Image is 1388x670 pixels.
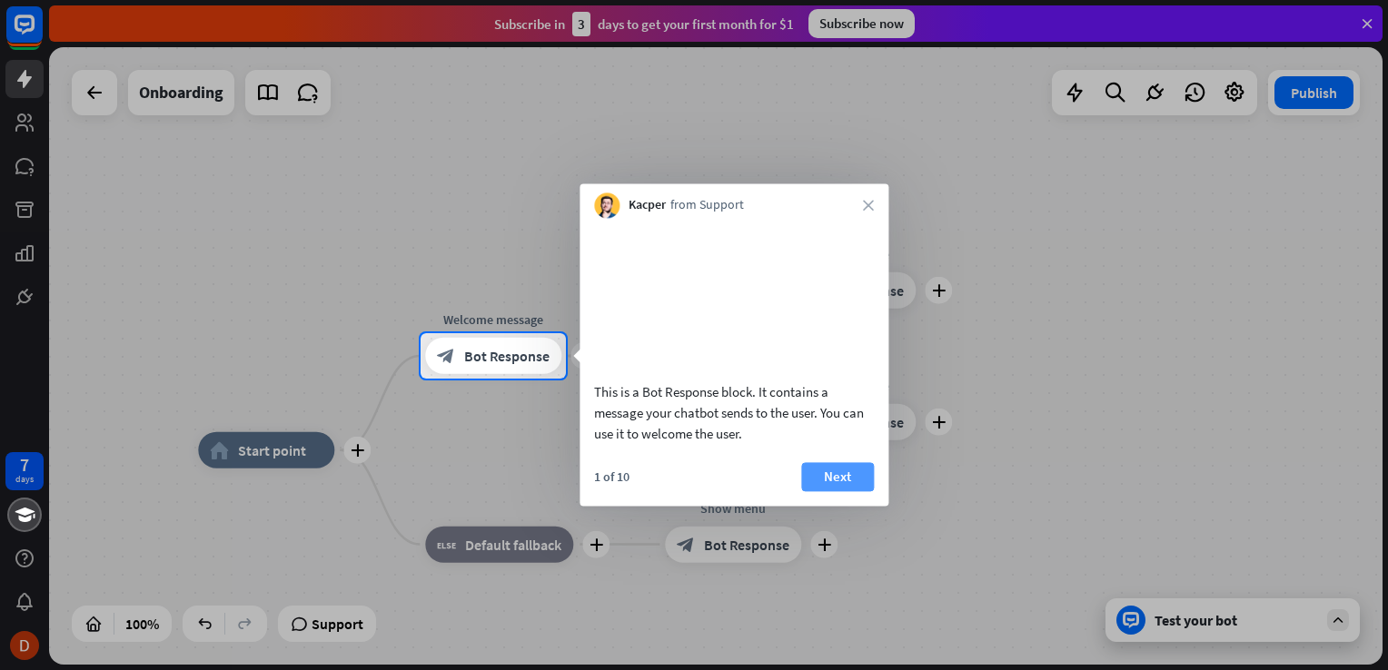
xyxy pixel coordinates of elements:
span: Bot Response [464,347,550,365]
button: Next [801,462,874,491]
i: block_bot_response [437,347,455,365]
div: This is a Bot Response block. It contains a message your chatbot sends to the user. You can use i... [594,381,874,444]
span: Kacper [629,197,666,215]
button: Open LiveChat chat widget [15,7,69,62]
i: close [863,200,874,211]
span: from Support [670,197,744,215]
div: 1 of 10 [594,468,630,485]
